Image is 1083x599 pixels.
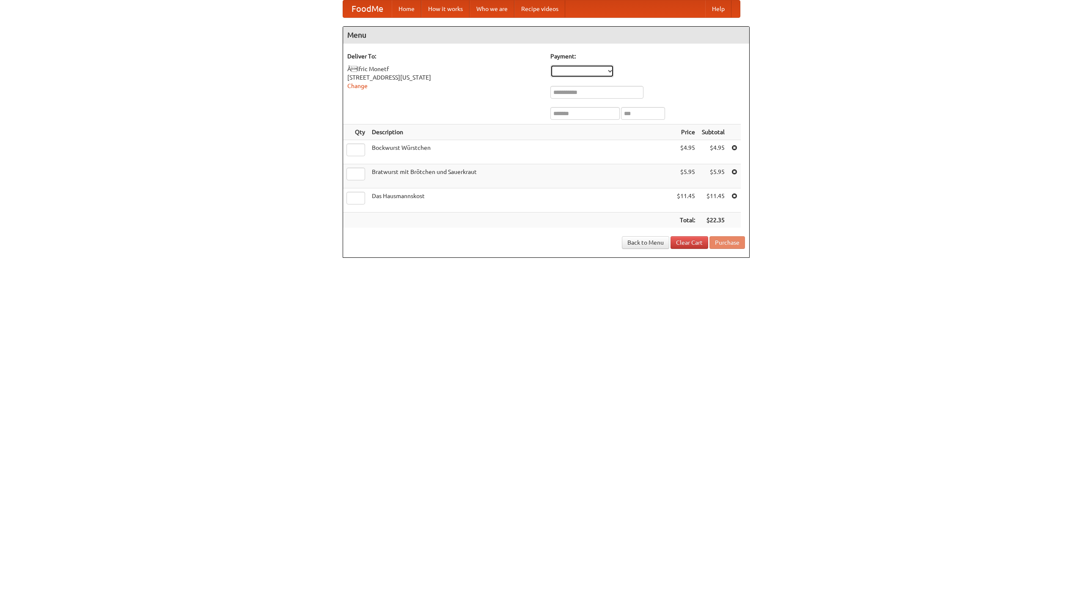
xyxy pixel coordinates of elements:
[368,188,673,213] td: Das Hausmannskost
[673,140,698,164] td: $4.95
[698,213,728,228] th: $22.35
[698,140,728,164] td: $4.95
[698,124,728,140] th: Subtotal
[698,164,728,188] td: $5.95
[470,0,514,17] a: Who we are
[673,124,698,140] th: Price
[698,188,728,213] td: $11.45
[347,52,542,61] h5: Deliver To:
[343,27,749,44] h4: Menu
[343,124,368,140] th: Qty
[514,0,565,17] a: Recipe videos
[347,65,542,73] div: Ãlfric Monetf
[709,236,745,249] button: Purchase
[671,236,708,249] a: Clear Cart
[368,140,673,164] td: Bockwurst Würstchen
[368,164,673,188] td: Bratwurst mit Brötchen und Sauerkraut
[392,0,421,17] a: Home
[673,164,698,188] td: $5.95
[673,188,698,213] td: $11.45
[421,0,470,17] a: How it works
[622,236,669,249] a: Back to Menu
[347,83,368,89] a: Change
[705,0,731,17] a: Help
[347,73,542,82] div: [STREET_ADDRESS][US_STATE]
[550,52,745,61] h5: Payment:
[343,0,392,17] a: FoodMe
[368,124,673,140] th: Description
[673,213,698,228] th: Total:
